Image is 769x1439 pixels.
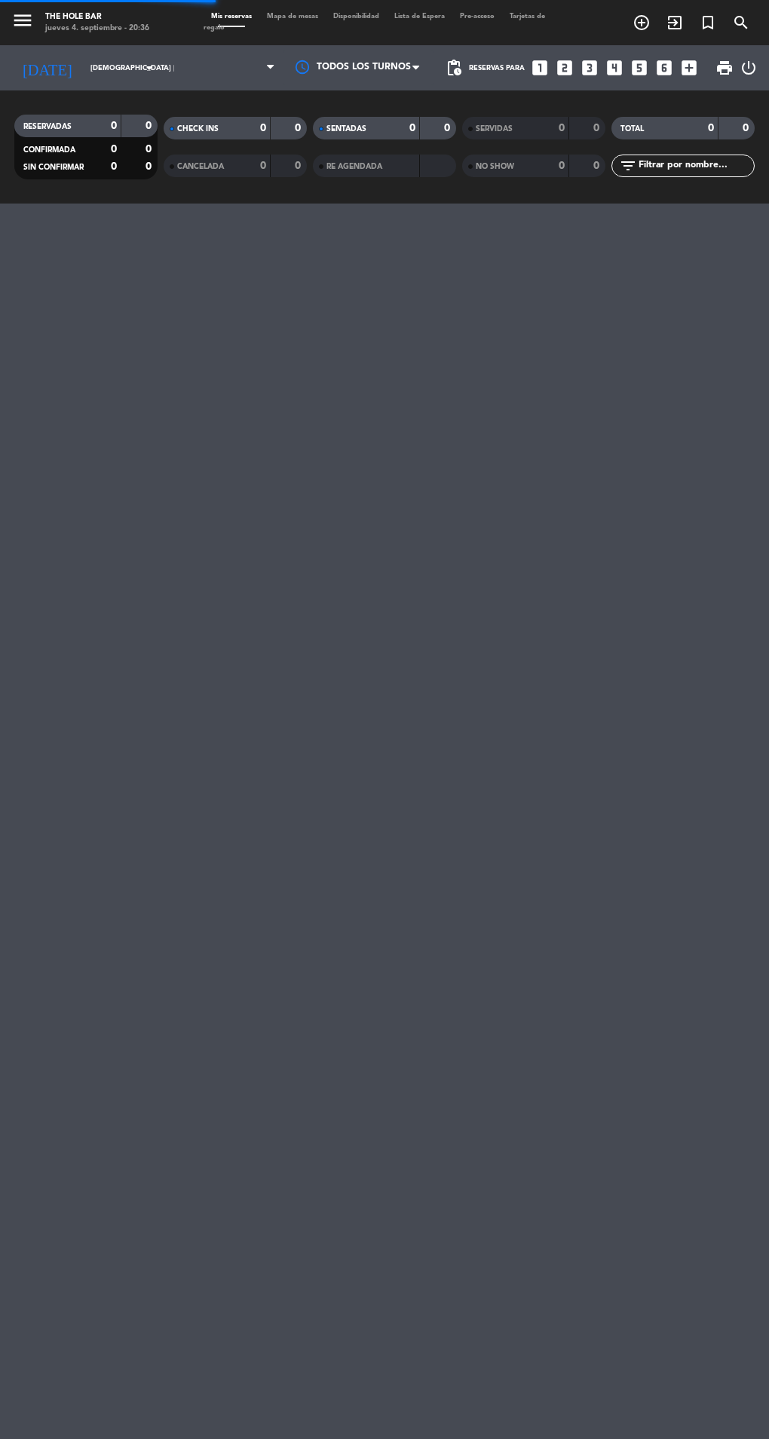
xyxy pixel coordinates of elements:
span: pending_actions [445,59,463,77]
strong: 0 [593,161,602,171]
span: Mapa de mesas [259,13,326,20]
i: filter_list [619,157,637,175]
i: looks_3 [580,58,599,78]
strong: 0 [593,123,602,133]
strong: 0 [111,161,117,172]
strong: 0 [559,123,565,133]
i: looks_two [555,58,574,78]
strong: 0 [146,121,155,131]
span: Pre-acceso [452,13,502,20]
span: Reservas para [469,64,525,72]
i: exit_to_app [666,14,684,32]
i: search [732,14,750,32]
strong: 0 [260,123,266,133]
span: CANCELADA [177,163,224,170]
span: SERVIDAS [476,125,513,133]
span: NO SHOW [476,163,514,170]
span: print [715,59,734,77]
strong: 0 [444,123,453,133]
span: TOTAL [620,125,644,133]
strong: 0 [146,161,155,172]
span: RESERVADAS [23,123,72,130]
strong: 0 [111,121,117,131]
span: SIN CONFIRMAR [23,164,84,171]
span: Mis reservas [204,13,259,20]
strong: 0 [409,123,415,133]
strong: 0 [708,123,714,133]
span: SENTADAS [326,125,366,133]
span: RE AGENDADA [326,163,382,170]
span: Disponibilidad [326,13,387,20]
div: The Hole Bar [45,11,149,23]
input: Filtrar por nombre... [637,158,754,174]
strong: 0 [295,123,304,133]
i: add_box [679,58,699,78]
button: menu [11,9,34,36]
strong: 0 [111,144,117,155]
div: jueves 4. septiembre - 20:36 [45,23,149,34]
i: looks_5 [630,58,649,78]
strong: 0 [260,161,266,171]
div: LOG OUT [740,45,758,90]
i: add_circle_outline [633,14,651,32]
strong: 0 [146,144,155,155]
i: looks_6 [654,58,674,78]
strong: 0 [295,161,304,171]
span: Lista de Espera [387,13,452,20]
i: menu [11,9,34,32]
i: [DATE] [11,53,83,83]
i: looks_4 [605,58,624,78]
strong: 0 [743,123,752,133]
i: turned_in_not [699,14,717,32]
span: CHECK INS [177,125,219,133]
span: CONFIRMADA [23,146,75,154]
i: arrow_drop_down [140,59,158,77]
i: power_settings_new [740,59,758,77]
i: looks_one [530,58,550,78]
strong: 0 [559,161,565,171]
